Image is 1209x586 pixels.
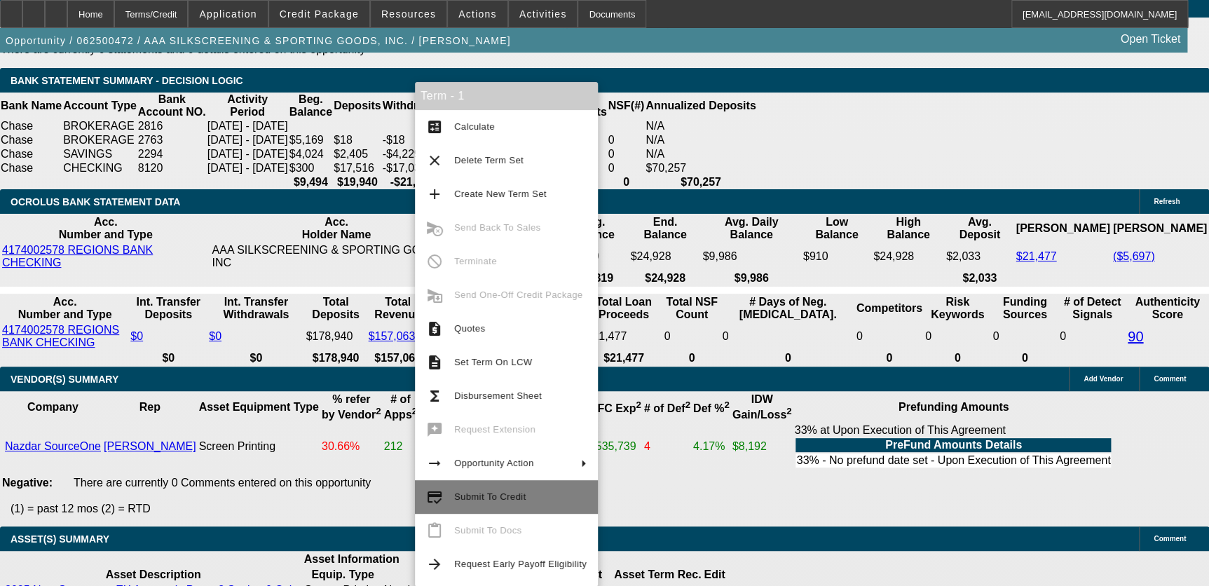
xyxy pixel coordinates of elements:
[1154,535,1186,543] span: Comment
[992,295,1057,322] th: Funding Sources
[1154,375,1186,383] span: Comment
[1127,295,1208,322] th: Authenticity Score
[885,439,1022,451] b: PreFund Amounts Details
[1015,215,1110,242] th: [PERSON_NAME]
[1112,215,1208,242] th: [PERSON_NAME]
[322,393,381,421] b: % refer by Vendor
[383,423,418,470] td: 212
[306,323,367,350] td: $178,940
[454,357,532,367] span: Set Term On LCW
[802,243,871,270] td: $910
[208,351,303,365] th: $0
[802,215,871,242] th: Low Balance
[722,351,854,365] th: 0
[1113,250,1155,262] a: ($5,697)
[6,35,511,46] span: Opportunity / 062500472 / AAA SILKSCREENING & SPORTING GOODS, INC. / [PERSON_NAME]
[1,215,210,242] th: Acc. Number and Type
[384,393,417,421] b: # of Apps
[289,175,333,189] th: $9,494
[645,133,756,147] td: N/A
[426,455,443,472] mat-icon: arrow_right_alt
[644,402,690,414] b: # of Def
[306,295,367,322] th: Total Deposits
[645,119,756,133] td: N/A
[415,82,598,110] div: Term - 1
[130,330,143,342] a: $0
[646,162,756,175] div: $70,257
[137,161,207,175] td: 8120
[209,330,221,342] a: $0
[608,93,646,119] th: NSF(#)
[722,295,854,322] th: # Days of Neg. [MEDICAL_DATA].
[856,323,923,350] td: 0
[333,175,382,189] th: $19,940
[11,75,243,86] span: Bank Statement Summary - Decision Logic
[289,133,333,147] td: $5,169
[454,189,547,199] span: Create New Term Set
[381,8,436,20] span: Resources
[589,423,642,470] td: $535,739
[702,243,800,270] td: $9,986
[1115,27,1186,51] a: Open Ticket
[368,295,428,322] th: Total Revenue
[732,423,793,470] td: $8,192
[454,559,587,569] span: Request Early Payoff Eligibility
[139,401,160,413] b: Rep
[212,243,462,270] td: AAA SILKSCREENING & SPORTING GOODS INC
[368,351,428,365] th: $157,063
[104,440,196,452] a: [PERSON_NAME]
[458,8,497,20] span: Actions
[924,323,991,350] td: 0
[321,423,382,470] td: 30.66%
[645,175,756,189] th: $70,257
[608,161,646,175] td: 0
[519,8,567,20] span: Activities
[454,121,495,132] span: Calculate
[426,320,443,337] mat-icon: request_quote
[62,93,137,119] th: Account Type
[448,1,507,27] button: Actions
[207,119,289,133] td: [DATE] - [DATE]
[703,568,725,582] th: Edit
[333,93,382,119] th: Deposits
[585,323,662,350] td: $21,477
[509,1,578,27] button: Activities
[629,215,700,242] th: End. Balance
[412,406,417,416] sup: 2
[5,440,101,452] a: Nazdar SourceOne
[382,175,443,189] th: -$21,278
[333,161,382,175] td: $17,516
[664,295,720,322] th: Sum of the Total NSF Count and Total Overdraft Fee Count from Ocrolus
[1016,250,1056,262] a: $21,477
[608,133,646,147] td: 0
[382,93,443,119] th: Withdrawls
[724,400,729,410] sup: 2
[11,533,109,545] span: ASSET(S) SUMMARY
[945,271,1014,285] th: $2,033
[664,323,720,350] td: 0
[873,215,944,242] th: High Balance
[289,93,333,119] th: Beg. Balance
[2,477,53,489] b: Negative:
[585,295,662,322] th: Total Loan Proceeds
[369,330,416,342] a: $157,063
[207,93,289,119] th: Activity Period
[62,147,137,161] td: SAVINGS
[454,323,485,334] span: Quotes
[106,568,201,580] b: Asset Description
[692,423,730,470] td: 4.17%
[1,295,128,322] th: Acc. Number and Type
[856,295,923,322] th: Competitors
[585,351,662,365] th: $21,477
[685,400,690,410] sup: 2
[371,1,446,27] button: Resources
[333,133,382,147] td: $18
[199,401,319,413] b: Asset Equipment Type
[645,93,756,119] th: Annualized Deposits
[856,351,923,365] th: 0
[62,133,137,147] td: BROKERAGE
[269,1,369,27] button: Credit Package
[137,133,207,147] td: 2763
[613,568,702,582] th: Asset Term Recommendation
[289,147,333,161] td: $4,024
